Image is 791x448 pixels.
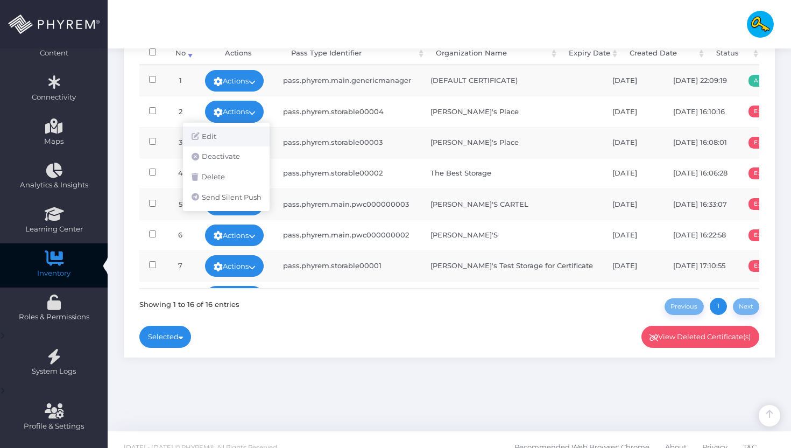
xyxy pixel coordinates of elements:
[205,255,264,277] a: Actions
[559,42,620,65] th: Expiry Date: activate to sort column ascending
[641,326,760,347] a: View Deleted Certificate(s)
[7,180,101,191] span: Analytics & Insights
[748,198,783,210] span: Expired
[166,158,195,188] td: 4
[603,250,663,281] td: [DATE]
[166,220,195,250] td: 6
[273,65,421,96] td: pass.phyrem.main.genericmanager
[281,42,427,65] th: Pass Type Identifier: activate to sort column ascending
[663,65,739,96] td: [DATE] 22:09:19
[426,42,559,65] th: Organization Name: activate to sort column ascending
[663,96,739,127] td: [DATE] 16:10:16
[663,220,739,250] td: [DATE] 16:22:58
[166,96,195,127] td: 2
[663,250,739,281] td: [DATE] 17:10:55
[707,42,760,65] th: Status: activate to sort column ascending
[273,127,421,158] td: pass.phyrem.storable00003
[273,158,421,188] td: pass.phyrem.storable00002
[603,65,663,96] td: [DATE]
[603,220,663,250] td: [DATE]
[205,225,264,246] a: Actions
[748,106,783,117] span: Expired
[663,281,739,312] td: [DATE] 21:35:23
[620,42,707,65] th: Created Date: activate to sort column ascending
[205,70,264,92] a: Actions
[166,127,195,158] td: 3
[710,298,727,315] a: 1
[421,127,603,158] td: [PERSON_NAME]'s Place
[273,188,421,219] td: pass.phyrem.main.pwc000000003
[748,167,783,179] span: Expired
[205,101,264,122] a: Actions
[663,127,739,158] td: [DATE] 16:08:01
[7,48,101,59] span: Content
[139,296,239,310] div: Showing 1 to 16 of 16 entries
[421,250,603,281] td: [PERSON_NAME]'s Test Storage for Certificate
[603,127,663,158] td: [DATE]
[748,75,779,87] span: Active
[273,281,421,312] td: pass.phyrem.dev.storable
[7,366,101,377] span: System Logs
[603,158,663,188] td: [DATE]
[748,137,783,149] span: Expired
[183,167,270,187] a: Delete
[166,250,195,281] td: 7
[183,146,270,167] a: Deactivate
[24,421,84,432] span: Profile & Settings
[421,220,603,250] td: [PERSON_NAME]'S
[603,96,663,127] td: [DATE]
[205,286,264,307] a: Actions
[166,65,195,96] td: 1
[421,188,603,219] td: [PERSON_NAME]'S CARTEL
[195,42,281,65] th: Actions
[663,158,739,188] td: [DATE] 16:06:28
[421,65,603,96] td: (DEFAULT CERTIFICATE)
[748,260,783,272] span: Expired
[7,268,101,279] span: Inventory
[273,96,421,127] td: pass.phyrem.storable00004
[44,136,63,147] span: Maps
[663,188,739,219] td: [DATE] 16:33:07
[421,96,603,127] td: [PERSON_NAME]'s Place
[166,42,195,65] th: No: activate to sort column ascending
[7,224,101,235] span: Learning Center
[421,281,603,312] td: Test Certificate 1
[7,92,101,103] span: Connectivity
[183,127,270,147] a: Edit
[421,158,603,188] td: The Best Storage
[7,312,101,323] span: Roles & Permissions
[603,188,663,219] td: [DATE]
[273,220,421,250] td: pass.phyrem.main.pwc000000002
[273,250,421,281] td: pass.phyrem.storable00001
[603,281,663,312] td: [DATE]
[166,281,195,312] td: 8
[166,188,195,219] td: 5
[183,187,270,208] a: Send Silent Push
[139,326,192,347] a: Selected
[748,229,783,241] span: Expired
